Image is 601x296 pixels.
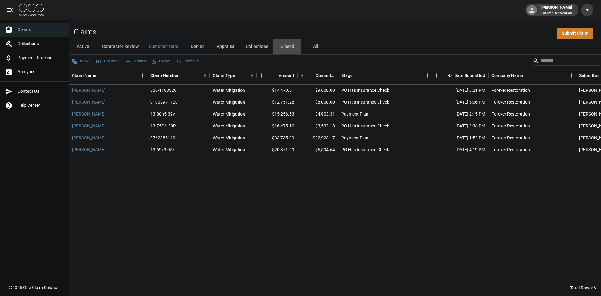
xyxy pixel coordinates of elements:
[213,147,245,153] div: Water Mitigation
[72,147,105,153] a: [PERSON_NAME]
[297,67,338,84] div: Committed Amount
[279,67,294,84] div: Amount
[213,135,245,141] div: Water Mitigation
[533,56,600,67] div: Search
[69,39,601,54] div: dynamic tabs
[491,147,530,153] div: Forever Restoration
[18,88,64,95] span: Contact Us
[488,67,576,84] div: Company Name
[307,71,316,80] button: Sort
[539,4,575,16] div: [PERSON_NAME]
[183,39,212,54] button: Denied
[72,67,96,84] div: Claim Name
[18,40,64,47] span: Collections
[150,99,178,105] div: 01008971120
[297,85,338,96] div: $9,600.00
[72,111,105,117] a: [PERSON_NAME]
[213,111,245,117] div: Water Mitigation
[212,39,241,54] button: Appraisal
[74,28,96,37] h2: Claims
[257,96,297,108] div: $12,751.28
[124,56,147,66] button: Show filters
[257,67,297,84] div: Amount
[541,11,572,16] p: Forever Restoration
[257,71,266,80] button: Menu
[257,132,297,144] div: $33,735.99
[491,135,530,141] div: Forever Restoration
[432,71,441,80] button: Menu
[210,67,257,84] div: Claim Type
[432,96,488,108] div: [DATE] 5:06 PM
[241,39,273,54] button: Collections
[18,102,64,109] span: Help Center
[213,123,245,129] div: Water Mitigation
[432,67,488,84] div: Date Submitted
[353,71,362,80] button: Sort
[341,111,368,117] div: Payment Plan
[72,135,105,141] a: [PERSON_NAME]
[72,123,105,129] a: [PERSON_NAME]
[341,147,389,153] div: PO Has Insurance Check
[273,39,301,54] button: Closed
[445,71,454,80] button: Sort
[96,71,105,80] button: Sort
[297,71,307,80] button: Menu
[179,71,187,80] button: Sort
[72,87,105,93] a: [PERSON_NAME]
[557,28,593,39] a: Submit Claim
[213,67,235,84] div: Claim Type
[18,26,64,33] span: Claims
[18,55,64,61] span: Payment Tracking
[523,71,532,80] button: Sort
[257,108,297,120] div: $15,256.53
[213,99,245,105] div: Water Mitigation
[432,120,488,132] div: [DATE] 3:34 PM
[297,144,338,156] div: $6,594.64
[297,120,338,132] div: $3,533.18
[213,87,245,93] div: Water Mitigation
[150,67,179,84] div: Claim Number
[150,111,175,117] div: 13-80h5-39v
[147,67,210,84] div: Claim Number
[69,67,147,84] div: Claim Name
[432,85,488,96] div: [DATE] 6:21 PM
[69,39,97,54] button: Active
[432,144,488,156] div: [DATE] 4:19 PM
[150,87,177,93] div: 600-1188329
[200,71,210,80] button: Menu
[491,99,530,105] div: Forever Restoration
[270,71,279,80] button: Sort
[150,56,172,66] button: Export
[570,285,596,291] div: Total Rows: 6
[9,284,60,291] div: © 2025 One Claim Solution
[297,108,338,120] div: $4,903.31
[138,71,147,80] button: Menu
[144,39,183,54] button: Customer Care
[150,123,176,129] div: 13-75P1-30R
[341,123,389,129] div: PO Has Insurance Check
[70,56,92,66] button: Views
[235,71,244,80] button: Sort
[432,132,488,144] div: [DATE] 1:52 PM
[341,87,389,93] div: PO Has Insurance Check
[297,132,338,144] div: $22,923.17
[432,108,488,120] div: [DATE] 2:15 PM
[341,67,353,84] div: Stage
[150,135,175,141] div: 0762385110
[19,4,44,16] img: ocs-logo-white-transparent.png
[257,85,297,96] div: $14,470.51
[491,67,523,84] div: Company Name
[4,4,16,16] button: open drawer
[491,87,530,93] div: Forever Restoration
[247,71,257,80] button: Menu
[491,111,530,117] div: Forever Restoration
[257,144,297,156] div: $20,871.99
[316,67,335,84] div: Committed Amount
[341,135,368,141] div: Payment Plan
[175,56,200,66] button: Refresh
[97,39,144,54] button: Contractor Review
[18,69,64,75] span: Analytics
[257,120,297,132] div: $16,475.10
[95,56,121,66] button: Select columns
[454,67,485,84] div: Date Submitted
